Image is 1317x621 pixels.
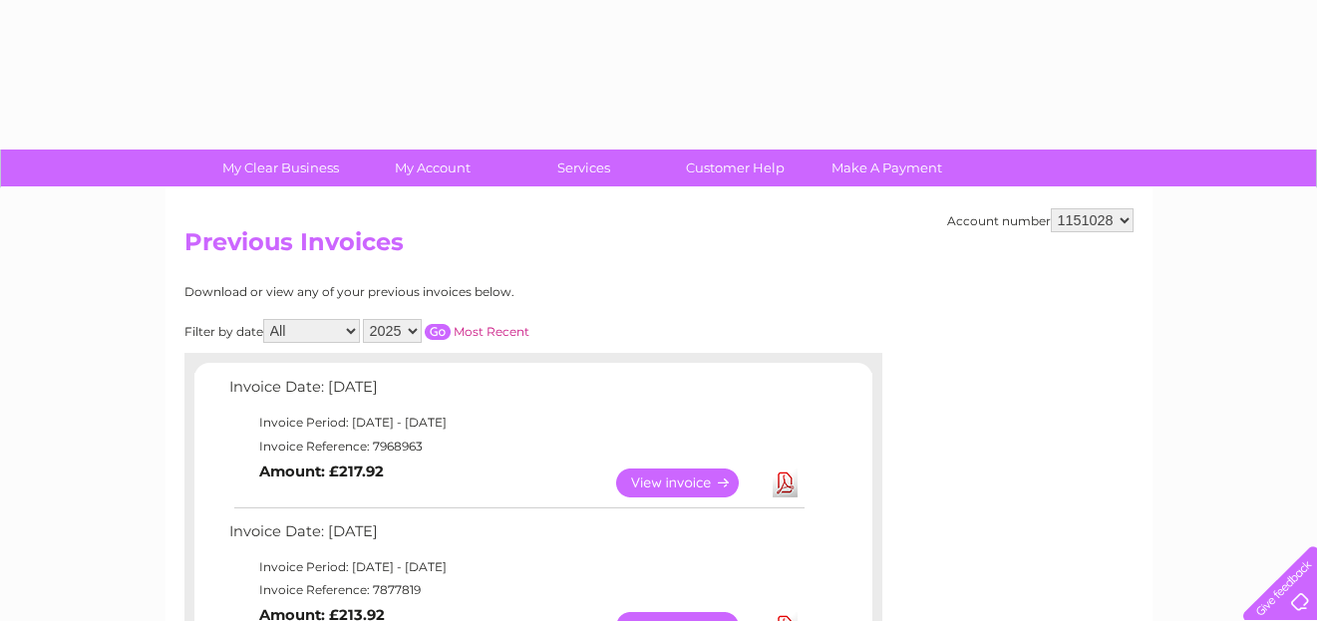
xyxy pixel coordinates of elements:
b: Amount: £217.92 [259,463,384,480]
a: View [616,468,763,497]
td: Invoice Date: [DATE] [224,518,808,555]
a: Services [501,150,666,186]
td: Invoice Period: [DATE] - [DATE] [224,411,808,435]
td: Invoice Period: [DATE] - [DATE] [224,555,808,579]
a: Customer Help [653,150,818,186]
div: Account number [947,208,1134,232]
h2: Previous Invoices [184,228,1134,266]
a: Most Recent [454,324,529,339]
td: Invoice Reference: 7968963 [224,435,808,459]
a: Download [773,468,798,497]
a: My Account [350,150,514,186]
td: Invoice Reference: 7877819 [224,578,808,602]
a: Make A Payment [805,150,969,186]
div: Download or view any of your previous invoices below. [184,285,708,299]
td: Invoice Date: [DATE] [224,374,808,411]
div: Filter by date [184,319,708,343]
a: My Clear Business [198,150,363,186]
